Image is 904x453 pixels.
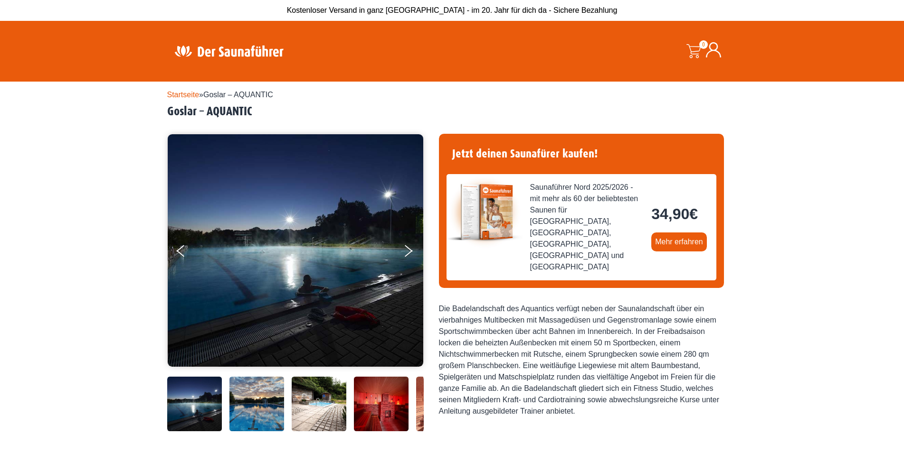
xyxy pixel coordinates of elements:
bdi: 34,90 [651,205,698,222]
span: € [689,205,698,222]
button: Previous [177,241,200,265]
h4: Jetzt deinen Saunafürer kaufen! [447,141,716,166]
h2: Goslar – AQUANTIC [167,104,737,119]
div: Die Badelandschaft des Aquantics verfügt neben der Saunalandschaft über ein vierbahniges Multibec... [439,303,724,417]
img: der-saunafuehrer-2025-nord.jpg [447,174,523,250]
span: » [167,91,273,99]
button: Next [403,241,427,265]
span: Kostenloser Versand in ganz [GEOGRAPHIC_DATA] - im 20. Jahr für dich da - Sichere Bezahlung [287,6,618,14]
span: Saunaführer Nord 2025/2026 - mit mehr als 60 der beliebtesten Saunen für [GEOGRAPHIC_DATA], [GEOG... [530,182,644,273]
a: Mehr erfahren [651,232,707,251]
span: Goslar – AQUANTIC [203,91,273,99]
a: Startseite [167,91,200,99]
span: 0 [699,40,708,49]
